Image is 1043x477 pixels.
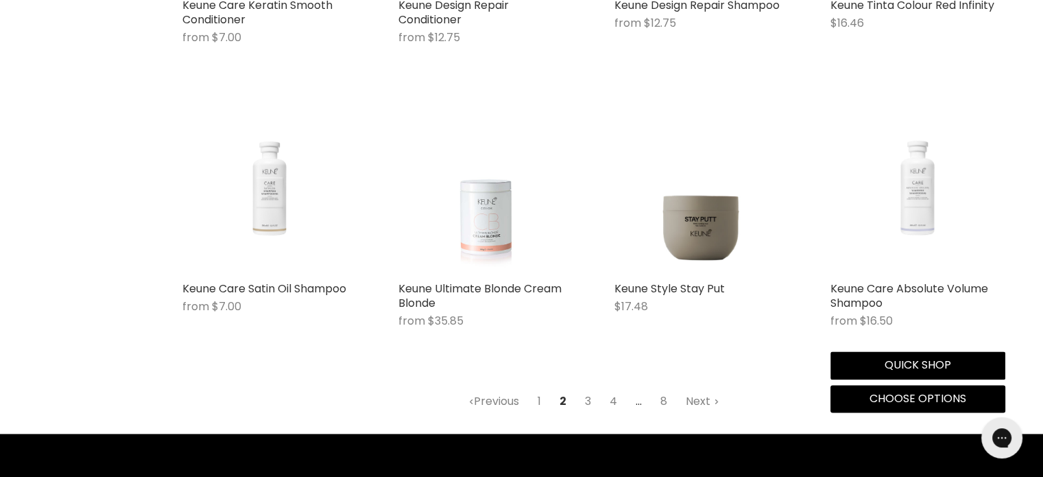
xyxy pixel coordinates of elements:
[830,15,864,31] span: $16.46
[461,389,527,414] a: Previous
[398,281,562,311] a: Keune Ultimate Blonde Cream Blonde
[398,30,425,45] span: from
[614,299,648,314] span: $17.48
[182,100,357,275] a: Keune Care Satin Oil Shampoo
[830,122,1005,252] img: Keune Care Absolute Volume Shampoo
[212,299,241,314] span: $7.00
[398,313,425,329] span: from
[182,281,346,296] a: Keune Care Satin Oil Shampoo
[182,122,357,252] img: Keune Care Satin Oil Shampoo
[644,15,676,31] span: $12.75
[628,389,649,414] span: ...
[182,30,209,45] span: from
[552,389,574,414] span: 2
[653,389,675,414] a: 8
[830,100,1005,275] a: Keune Care Absolute Volume Shampoo
[860,313,893,329] span: $16.50
[830,351,1005,379] button: Quick shop
[830,313,857,329] span: from
[974,412,1029,463] iframe: Gorgias live chat messenger
[428,30,460,45] span: $12.75
[212,30,241,45] span: $7.00
[678,389,727,414] a: Next
[614,100,789,275] img: Keune Style Stay Put
[602,389,625,414] a: 4
[830,385,1005,412] button: Choose options
[614,281,725,296] a: Keune Style Stay Put
[182,299,209,314] span: from
[428,313,464,329] span: $35.85
[530,389,549,414] a: 1
[577,389,599,414] a: 3
[420,100,551,275] img: Keune Ultimate Blonde Cream Blonde
[398,100,573,275] a: Keune Ultimate Blonde Cream Blonde
[830,281,988,311] a: Keune Care Absolute Volume Shampoo
[870,391,966,406] span: Choose options
[614,15,641,31] span: from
